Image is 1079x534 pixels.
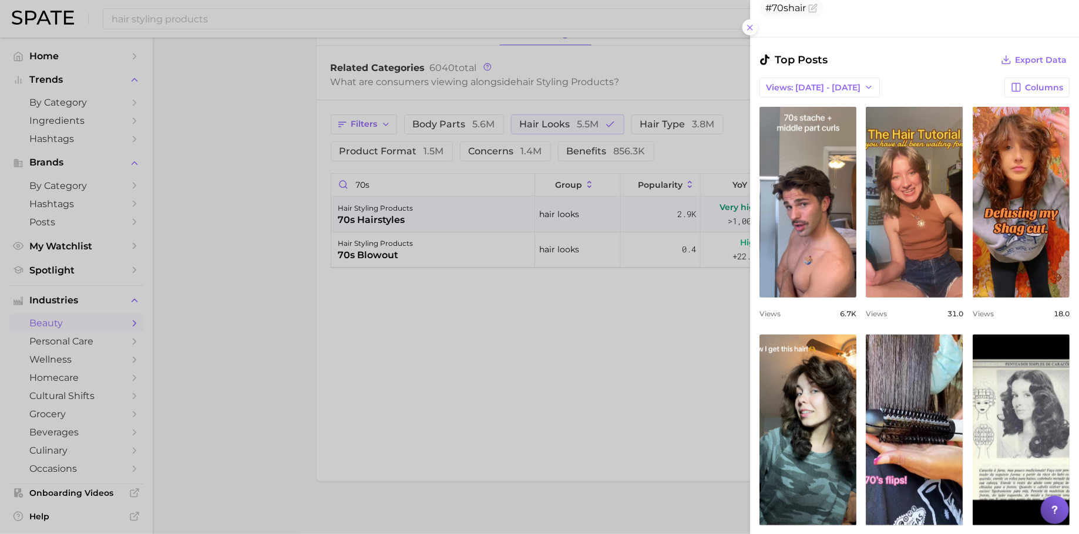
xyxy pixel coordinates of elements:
[998,52,1070,68] button: Export Data
[947,309,963,318] span: 31.0
[973,309,994,318] span: Views
[759,52,828,68] span: Top Posts
[759,77,880,97] button: Views: [DATE] - [DATE]
[1025,83,1063,93] span: Columns
[840,309,856,318] span: 6.7k
[1015,55,1067,65] span: Export Data
[1054,309,1070,318] span: 18.0
[1004,77,1070,97] button: Columns
[759,309,781,318] span: Views
[808,4,818,13] button: Flag as miscategorized or irrelevant
[765,2,806,13] span: #70shair
[866,309,887,318] span: Views
[766,83,860,93] span: Views: [DATE] - [DATE]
